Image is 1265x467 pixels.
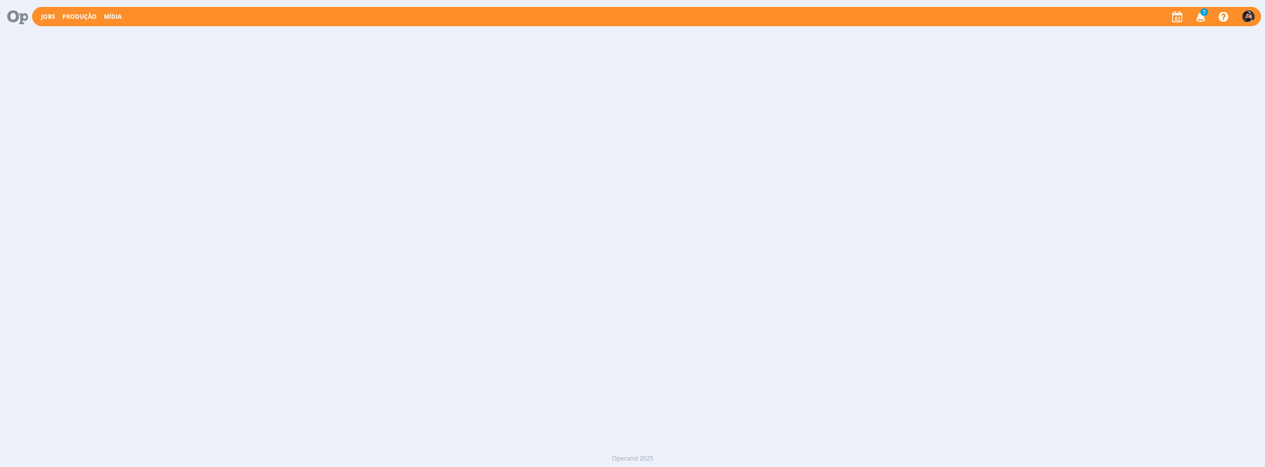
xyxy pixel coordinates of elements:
[101,13,125,21] button: Mídia
[62,12,97,21] a: Produção
[59,13,100,21] button: Produção
[104,12,122,21] a: Mídia
[1242,8,1255,25] button: B
[38,13,58,21] button: Jobs
[1242,10,1255,23] img: B
[1200,8,1208,16] span: 7
[1190,8,1210,26] button: 7
[41,12,55,21] a: Jobs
